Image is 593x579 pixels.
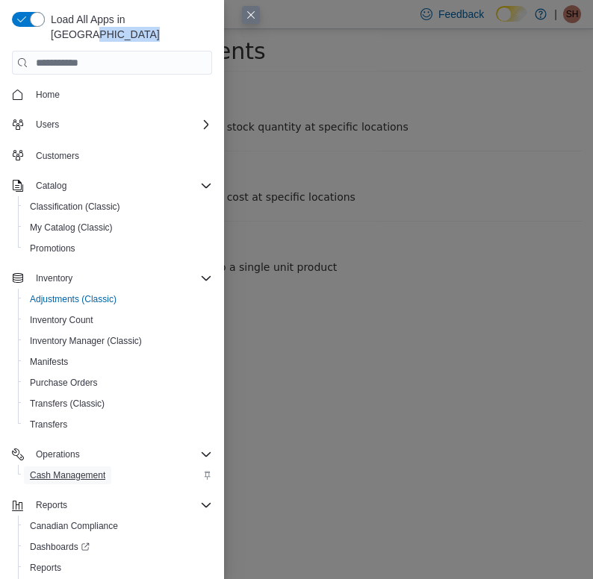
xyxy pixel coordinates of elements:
button: Inventory Manager (Classic) [18,331,218,351]
button: Customers [6,144,218,166]
span: Transfers [24,416,212,434]
span: Reports [30,496,212,514]
span: Users [36,119,59,131]
button: Transfers (Classic) [18,393,218,414]
span: Users [30,116,212,134]
a: Inventory Count [24,311,99,329]
button: Classification (Classic) [18,196,218,217]
span: Purchase Orders [24,374,212,392]
span: Adjustments (Classic) [30,293,117,305]
span: Canadian Compliance [24,517,212,535]
span: Promotions [24,240,212,257]
a: Transfers (Classic) [24,395,111,413]
span: Manifests [24,353,212,371]
span: Inventory Count [30,314,93,326]
span: Promotions [30,242,75,254]
span: Transfers (Classic) [24,395,212,413]
span: Cash Management [30,469,105,481]
span: Operations [36,448,80,460]
span: Dashboards [24,538,212,556]
span: Operations [30,445,212,463]
a: Dashboards [24,538,96,556]
button: Transfers [18,414,218,435]
span: Dashboards [30,541,90,553]
button: Cash Management [18,465,218,486]
a: Classification (Classic) [24,198,126,216]
a: Promotions [24,240,81,257]
span: Inventory Adjustments [11,9,266,35]
button: Adjustments (Classic) [18,289,218,310]
a: New Inventory Conversion [11,208,582,223]
span: Reports [36,499,67,511]
a: Canadian Compliance [24,517,124,535]
button: Operations [6,444,218,465]
button: My Catalog (Classic) [18,217,218,238]
a: Reports [24,559,67,577]
span: Cash Management [24,466,212,484]
button: Catalog [30,177,72,195]
p: Select individual products to adjust their cost at specific locations [11,160,582,176]
button: Operations [30,445,86,463]
span: Transfers (Classic) [30,398,105,410]
span: Home [30,85,212,104]
button: Purchase Orders [18,372,218,393]
button: Inventory Count [18,310,218,331]
button: Promotions [18,238,218,259]
span: Transfers [30,419,67,431]
button: Reports [6,495,218,516]
button: Inventory [30,269,78,287]
button: Catalog [6,175,218,196]
span: Inventory Manager (Classic) [24,332,212,350]
span: Canadian Compliance [30,520,118,532]
a: My Catalog (Classic) [24,219,119,237]
span: Inventory Manager (Classic) [30,335,142,347]
span: My Catalog (Classic) [24,219,212,237]
button: Reports [30,496,73,514]
button: Users [30,116,65,134]
button: Close this dialog [242,6,260,24]
button: Users [6,114,218,135]
span: Classification (Classic) [30,201,120,213]
a: Manifests [24,353,74,371]
span: My Catalog (Classic) [30,222,113,234]
a: Cash Management [24,466,111,484]
button: Manifests [18,351,218,372]
span: Customers [30,145,212,164]
a: New Cost Adjustment [11,138,582,153]
span: Manifests [30,356,68,368]
span: Customers [36,150,79,162]
a: Adjustments (Classic) [24,290,122,308]
p: Select a unit based product to convert to a single unit product [11,231,582,246]
a: Transfers [24,416,73,434]
span: Adjustments (Classic) [24,290,212,308]
button: Inventory [6,268,218,289]
span: Inventory [36,272,72,284]
a: Home [30,86,66,104]
button: Reports [18,557,218,578]
button: Canadian Compliance [18,516,218,536]
a: New Quantity Adjustment [11,68,582,83]
span: Load All Apps in [GEOGRAPHIC_DATA] [45,12,212,42]
a: Dashboards [18,536,218,557]
a: Customers [30,147,85,165]
span: Inventory [30,269,212,287]
span: Home [36,89,60,101]
a: Inventory Manager (Classic) [24,332,148,350]
p: Select individual products to adjust their stock quantity at specific locations [11,90,582,106]
span: Reports [24,559,212,577]
span: Classification (Classic) [24,198,212,216]
span: Purchase Orders [30,377,98,389]
span: Catalog [36,180,66,192]
span: Inventory Count [24,311,212,329]
a: Purchase Orders [24,374,104,392]
span: Reports [30,562,61,574]
button: Home [6,84,218,105]
span: Catalog [30,177,212,195]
